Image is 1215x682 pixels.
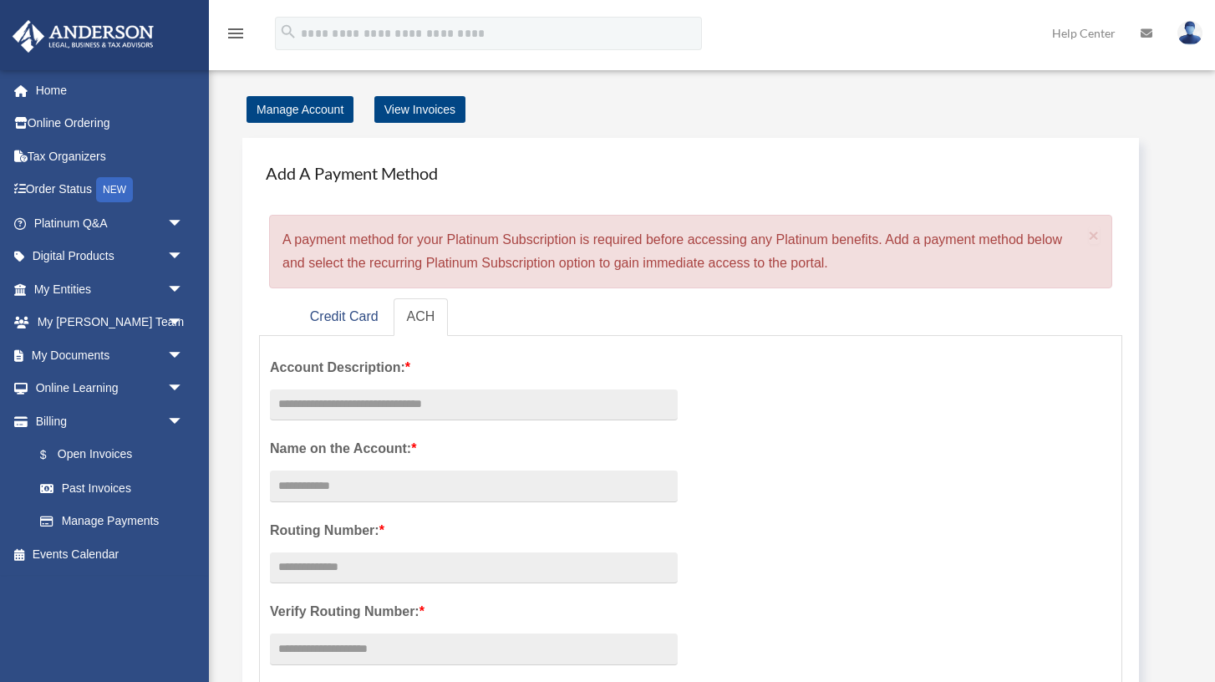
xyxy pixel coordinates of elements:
[297,298,392,336] a: Credit Card
[1177,21,1202,45] img: User Pic
[167,372,201,406] span: arrow_drop_down
[12,405,209,438] a: Billingarrow_drop_down
[167,306,201,340] span: arrow_drop_down
[259,155,1122,191] h4: Add A Payment Method
[270,356,678,379] label: Account Description:
[23,471,209,505] a: Past Invoices
[269,215,1112,288] div: A payment method for your Platinum Subscription is required before accessing any Platinum benefit...
[226,23,246,43] i: menu
[12,206,209,240] a: Platinum Q&Aarrow_drop_down
[8,20,159,53] img: Anderson Advisors Platinum Portal
[12,74,209,107] a: Home
[12,338,209,372] a: My Documentsarrow_drop_down
[12,240,209,273] a: Digital Productsarrow_drop_down
[96,177,133,202] div: NEW
[12,306,209,339] a: My [PERSON_NAME] Teamarrow_drop_down
[12,372,209,405] a: Online Learningarrow_drop_down
[247,96,353,123] a: Manage Account
[374,96,465,123] a: View Invoices
[226,29,246,43] a: menu
[12,140,209,173] a: Tax Organizers
[394,298,449,336] a: ACH
[270,519,678,542] label: Routing Number:
[167,240,201,274] span: arrow_drop_down
[1089,226,1100,244] button: Close
[167,405,201,439] span: arrow_drop_down
[12,537,209,571] a: Events Calendar
[1089,226,1100,245] span: ×
[279,23,297,41] i: search
[12,107,209,140] a: Online Ordering
[270,600,678,623] label: Verify Routing Number:
[49,445,58,466] span: $
[167,206,201,241] span: arrow_drop_down
[12,173,209,207] a: Order StatusNEW
[23,505,201,538] a: Manage Payments
[167,338,201,373] span: arrow_drop_down
[12,272,209,306] a: My Entitiesarrow_drop_down
[23,438,209,472] a: $Open Invoices
[167,272,201,307] span: arrow_drop_down
[270,437,678,461] label: Name on the Account:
